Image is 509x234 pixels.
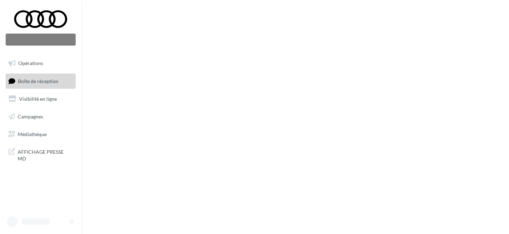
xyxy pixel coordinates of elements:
span: AFFICHAGE PRESSE MD [18,147,73,162]
a: Boîte de réception [4,74,77,89]
span: Opérations [18,60,43,66]
a: Opérations [4,56,77,71]
a: Médiathèque [4,127,77,142]
span: Visibilité en ligne [19,96,57,102]
div: Nouvelle campagne [6,34,76,46]
a: AFFICHAGE PRESSE MD [4,144,77,165]
span: Campagnes [18,113,43,119]
a: Campagnes [4,109,77,124]
span: Boîte de réception [18,78,58,84]
span: Médiathèque [18,131,47,137]
a: Visibilité en ligne [4,92,77,106]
